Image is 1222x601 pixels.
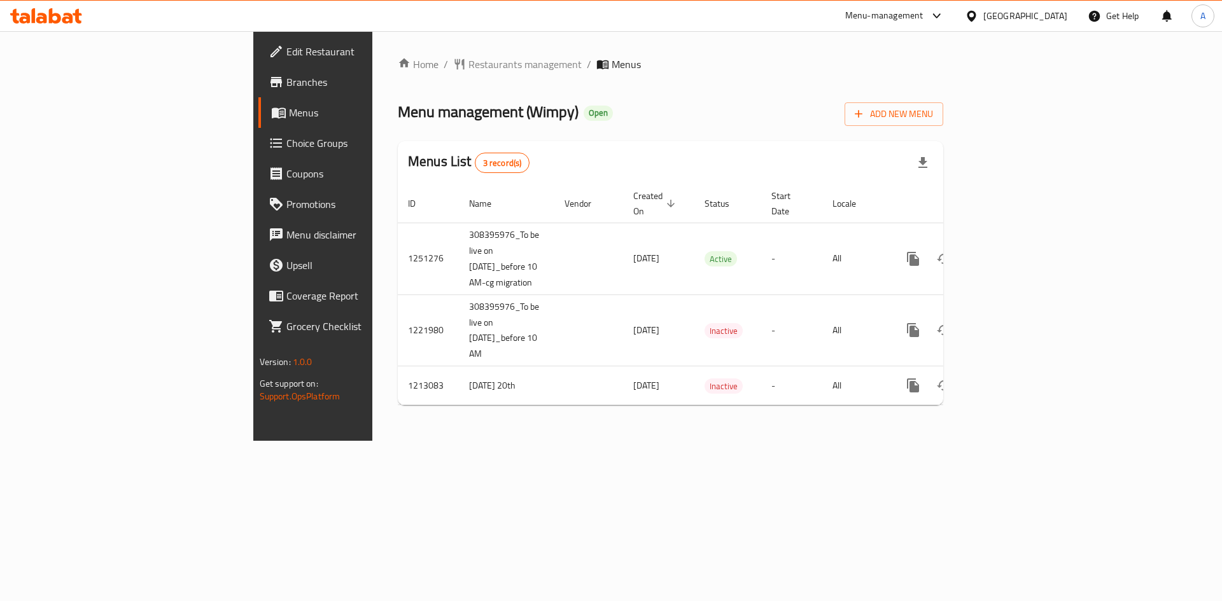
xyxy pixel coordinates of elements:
[258,67,458,97] a: Branches
[475,153,530,173] div: Total records count
[612,57,641,72] span: Menus
[845,8,924,24] div: Menu-management
[453,57,582,72] a: Restaurants management
[260,388,341,404] a: Support.OpsPlatform
[584,107,613,118] span: Open
[469,196,508,211] span: Name
[822,294,888,366] td: All
[1200,9,1205,23] span: A
[260,375,318,392] span: Get support on:
[408,196,432,211] span: ID
[771,188,807,219] span: Start Date
[286,227,447,242] span: Menu disclaimer
[705,252,737,266] span: Active
[258,128,458,158] a: Choice Groups
[286,166,447,181] span: Coupons
[845,102,943,126] button: Add New Menu
[286,288,447,303] span: Coverage Report
[832,196,873,211] span: Locale
[587,57,591,72] li: /
[705,324,743,338] span: Inactive
[983,9,1067,23] div: [GEOGRAPHIC_DATA]
[929,244,959,274] button: Change Status
[286,74,447,90] span: Branches
[398,97,579,126] span: Menu management ( Wimpy )
[258,311,458,342] a: Grocery Checklist
[468,57,582,72] span: Restaurants management
[888,184,1030,223] th: Actions
[286,44,447,59] span: Edit Restaurant
[258,250,458,280] a: Upsell
[705,196,746,211] span: Status
[459,223,554,294] td: 308395976_To be live on [DATE]_before 10 AM-cg migration
[258,219,458,250] a: Menu disclaimer
[705,323,743,338] div: Inactive
[258,280,458,311] a: Coverage Report
[761,223,822,294] td: -
[761,366,822,405] td: -
[258,97,458,128] a: Menus
[822,366,888,405] td: All
[633,322,659,338] span: [DATE]
[286,197,447,212] span: Promotions
[459,366,554,405] td: [DATE] 20th
[258,158,458,189] a: Coupons
[633,250,659,266] span: [DATE]
[459,294,554,366] td: 308395976_To be live on [DATE]_before 10 AM
[258,189,458,219] a: Promotions
[398,57,943,72] nav: breadcrumb
[929,315,959,345] button: Change Status
[408,152,530,173] h2: Menus List
[258,36,458,67] a: Edit Restaurant
[705,251,737,266] div: Active
[286,135,447,151] span: Choice Groups
[898,315,929,345] button: more
[286,258,447,273] span: Upsell
[898,244,929,274] button: more
[761,294,822,366] td: -
[633,188,679,219] span: Created On
[289,105,447,120] span: Menus
[705,379,743,394] span: Inactive
[633,377,659,394] span: [DATE]
[822,223,888,294] td: All
[293,354,313,370] span: 1.0.0
[398,184,1030,406] table: enhanced table
[855,106,933,122] span: Add New Menu
[908,148,938,178] div: Export file
[260,354,291,370] span: Version:
[929,370,959,401] button: Change Status
[286,319,447,334] span: Grocery Checklist
[584,106,613,121] div: Open
[898,370,929,401] button: more
[565,196,608,211] span: Vendor
[475,157,530,169] span: 3 record(s)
